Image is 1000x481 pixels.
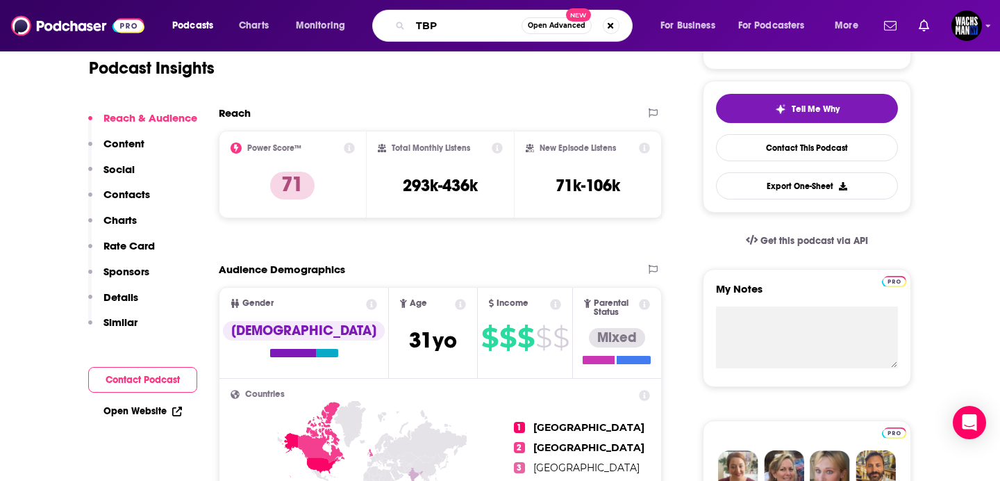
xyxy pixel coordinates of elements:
button: Open AdvancedNew [522,17,592,34]
span: 31 yo [409,327,457,354]
span: Open Advanced [528,22,585,29]
div: Open Intercom Messenger [953,406,986,439]
p: 71 [270,172,315,199]
button: Show profile menu [951,10,982,41]
img: tell me why sparkle [775,104,786,115]
span: 2 [514,442,525,453]
a: Get this podcast via API [735,224,879,258]
button: Content [88,137,144,163]
p: Charts [103,213,137,227]
p: Details [103,291,138,304]
button: tell me why sparkleTell Me Why [716,94,898,123]
span: Charts [239,16,269,35]
span: 3 [514,462,525,473]
span: Income [497,299,528,308]
img: Podchaser Pro [882,276,906,287]
label: My Notes [716,282,898,307]
a: Pro website [882,274,906,287]
p: Reach & Audience [103,111,197,124]
span: Gender [242,299,274,308]
button: Details [88,291,138,316]
button: open menu [825,15,876,37]
button: Contacts [88,188,150,213]
button: open menu [286,15,363,37]
h2: Audience Demographics [219,263,345,276]
button: Social [88,163,135,188]
span: $ [499,327,516,349]
span: For Podcasters [738,16,805,35]
input: Search podcasts, credits, & more... [410,15,522,37]
span: Get this podcast via API [760,235,868,247]
button: open menu [162,15,231,37]
button: Sponsors [88,265,149,291]
h2: New Episode Listens [540,143,616,153]
img: User Profile [951,10,982,41]
span: Countries [245,390,285,399]
h1: Podcast Insights [89,58,215,79]
span: $ [481,327,498,349]
img: Podchaser - Follow, Share and Rate Podcasts [11,13,144,39]
button: open menu [729,15,825,37]
span: $ [517,327,534,349]
button: Contact Podcast [88,367,197,393]
h3: 293k-436k [403,175,478,196]
h2: Total Monthly Listens [392,143,470,153]
span: Age [410,299,427,308]
a: Pro website [882,425,906,439]
div: [DEMOGRAPHIC_DATA] [223,321,385,341]
button: Export One-Sheet [716,172,898,199]
h3: 71k-106k [556,175,620,196]
span: $ [535,327,551,349]
span: [GEOGRAPHIC_DATA] [533,462,640,474]
p: Rate Card [103,239,155,252]
span: Logged in as WachsmanNY [951,10,982,41]
a: Contact This Podcast [716,134,898,161]
span: Parental Status [594,299,637,317]
span: More [835,16,858,35]
span: 1 [514,422,525,433]
button: Rate Card [88,239,155,265]
span: Podcasts [172,16,213,35]
p: Similar [103,316,137,329]
a: Show notifications dropdown [878,14,902,38]
p: Sponsors [103,265,149,278]
div: Mixed [589,328,645,348]
h2: Power Score™ [247,143,301,153]
span: [GEOGRAPHIC_DATA] [533,421,644,434]
span: New [566,8,591,22]
a: Show notifications dropdown [913,14,935,38]
span: $ [553,327,569,349]
button: Reach & Audience [88,111,197,137]
button: Similar [88,316,137,341]
p: Contacts [103,188,150,201]
img: Podchaser Pro [882,427,906,439]
button: Charts [88,213,137,239]
span: [GEOGRAPHIC_DATA] [533,441,644,454]
button: open menu [651,15,733,37]
a: Charts [230,15,277,37]
h2: Reach [219,106,251,120]
p: Social [103,163,135,176]
p: Content [103,137,144,150]
a: Open Website [103,405,182,417]
span: Monitoring [296,16,345,35]
span: Tell Me Why [792,104,840,115]
div: Search podcasts, credits, & more... [385,10,646,42]
span: For Business [660,16,715,35]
